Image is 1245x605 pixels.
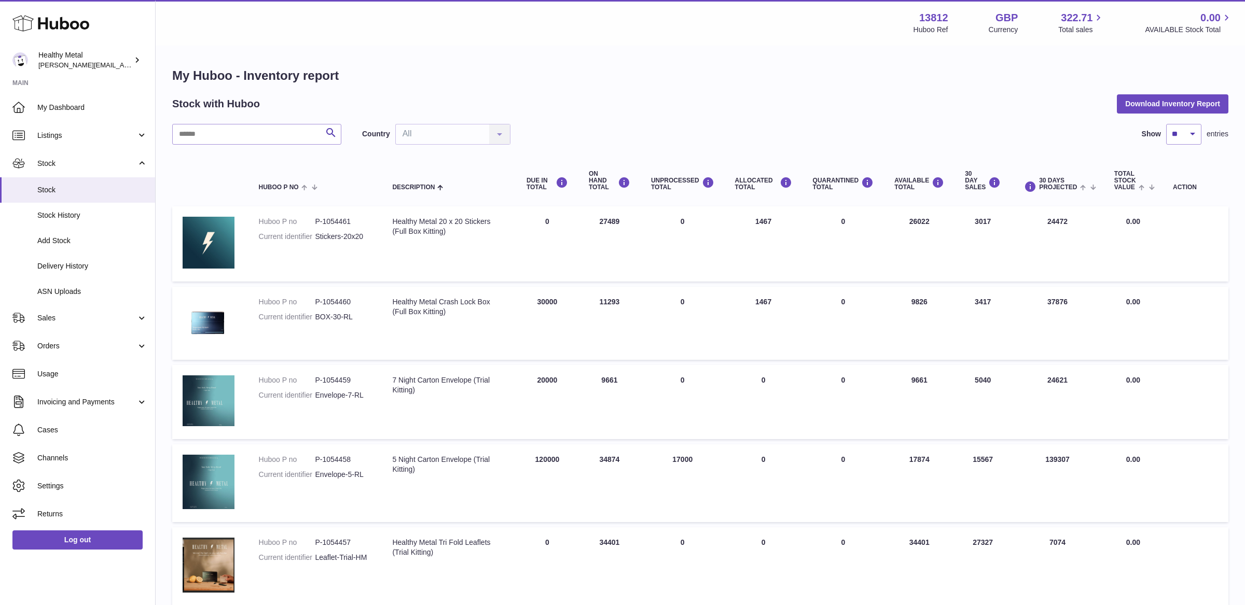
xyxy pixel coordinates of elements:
td: 17000 [641,444,725,522]
dt: Huboo P no [259,297,315,307]
span: Cases [37,425,147,435]
td: 9826 [884,287,955,360]
span: entries [1207,129,1228,139]
img: jose@healthy-metal.com [12,52,28,68]
dt: Huboo P no [259,375,315,385]
td: 26022 [884,206,955,282]
div: ALLOCATED Total [735,177,792,191]
td: 0 [641,287,725,360]
span: Add Stock [37,236,147,246]
span: Stock History [37,210,147,220]
div: Healthy Metal 20 x 20 Stickers (Full Box Kitting) [392,217,505,236]
dt: Current identifier [259,390,315,400]
span: Sales [37,313,136,323]
dd: P-1054458 [315,455,371,465]
div: 30 DAY SALES [965,171,1001,191]
img: product image [183,297,234,347]
span: 322.71 [1061,11,1092,25]
span: Returns [37,509,147,519]
td: 9661 [578,365,641,439]
div: AVAILABLE Total [894,177,944,191]
img: product image [183,375,234,426]
span: 0 [841,538,846,546]
td: 3017 [955,206,1011,282]
dt: Current identifier [259,553,315,562]
span: Total sales [1058,25,1104,35]
td: 139307 [1011,444,1104,522]
span: Description [392,184,435,191]
strong: 13812 [919,11,948,25]
a: 322.71 Total sales [1058,11,1104,35]
dt: Current identifier [259,470,315,480]
img: product image [183,538,234,593]
dt: Current identifier [259,232,315,242]
div: Huboo Ref [914,25,948,35]
dd: Envelope-7-RL [315,390,371,400]
td: 0 [641,206,725,282]
td: 9661 [884,365,955,439]
td: 11293 [578,287,641,360]
h1: My Huboo - Inventory report [172,67,1228,84]
span: Stock [37,185,147,195]
dd: P-1054460 [315,297,371,307]
dt: Current identifier [259,312,315,322]
td: 3417 [955,287,1011,360]
td: 1467 [725,287,803,360]
span: Listings [37,131,136,140]
span: ASN Uploads [37,287,147,297]
td: 17874 [884,444,955,522]
td: 37876 [1011,287,1104,360]
td: 24472 [1011,206,1104,282]
div: Currency [989,25,1018,35]
span: Stock [37,159,136,168]
span: Total stock value [1114,171,1136,191]
td: 0 [725,365,803,439]
span: [PERSON_NAME][EMAIL_ADDRESS][DOMAIN_NAME] [38,61,208,69]
dt: Huboo P no [259,538,315,547]
td: 20000 [516,365,578,439]
div: Healthy Metal Tri Fold Leaflets (Trial Kitting) [392,538,505,557]
div: DUE IN TOTAL [527,177,568,191]
div: QUARANTINED Total [813,177,874,191]
span: 30 DAYS PROJECTED [1039,177,1077,191]
span: 0.00 [1126,298,1140,306]
dd: Stickers-20x20 [315,232,371,242]
a: Log out [12,530,143,549]
dd: P-1054461 [315,217,371,227]
img: product image [183,455,234,509]
span: 0.00 [1126,217,1140,226]
td: 27489 [578,206,641,282]
span: Invoicing and Payments [37,397,136,407]
span: My Dashboard [37,103,147,112]
td: 120000 [516,444,578,522]
span: AVAILABLE Stock Total [1145,25,1233,35]
td: 0 [641,365,725,439]
td: 24621 [1011,365,1104,439]
a: 0.00 AVAILABLE Stock Total [1145,11,1233,35]
td: 0 [725,444,803,522]
span: Delivery History [37,261,147,271]
span: Channels [37,453,147,463]
div: UNPROCESSED Total [651,177,714,191]
strong: GBP [995,11,1018,25]
td: 30000 [516,287,578,360]
span: 0.00 [1126,538,1140,546]
div: ON HAND Total [589,171,630,191]
span: 0.00 [1126,376,1140,384]
td: 0 [516,206,578,282]
label: Show [1142,129,1161,139]
span: 0 [841,298,846,306]
dd: BOX-30-RL [315,312,371,322]
span: 0.00 [1126,455,1140,463]
dd: P-1054457 [315,538,371,547]
td: 34874 [578,444,641,522]
dd: Leaflet-Trial-HM [315,553,371,562]
div: 5 Night Carton Envelope (Trial Kitting) [392,455,505,474]
span: 0 [841,217,846,226]
span: Orders [37,341,136,351]
div: Healthy Metal Crash Lock Box (Full Box Kitting) [392,297,505,317]
div: 7 Night Carton Envelope (Trial Kitting) [392,375,505,395]
dt: Huboo P no [259,455,315,465]
td: 5040 [955,365,1011,439]
td: 15567 [955,444,1011,522]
